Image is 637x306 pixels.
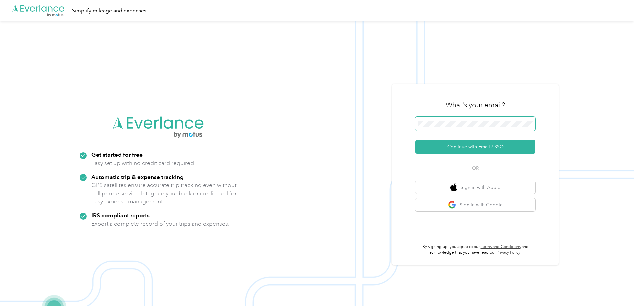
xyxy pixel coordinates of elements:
[448,201,456,209] img: google logo
[91,181,237,206] p: GPS satellites ensure accurate trip tracking even without cell phone service. Integrate your bank...
[415,140,535,154] button: Continue with Email / SSO
[91,220,229,228] p: Export a complete record of your trips and expenses.
[450,183,457,192] img: apple logo
[91,212,150,219] strong: IRS compliant reports
[91,159,194,167] p: Easy set up with no credit card required
[415,181,535,194] button: apple logoSign in with Apple
[497,250,520,255] a: Privacy Policy
[91,173,184,180] strong: Automatic trip & expense tracking
[464,165,487,172] span: OR
[415,244,535,256] p: By signing up, you agree to our and acknowledge that you have read our .
[91,151,143,158] strong: Get started for free
[72,7,146,15] div: Simplify mileage and expenses
[481,244,521,249] a: Terms and Conditions
[446,100,505,110] h3: What's your email?
[415,198,535,211] button: google logoSign in with Google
